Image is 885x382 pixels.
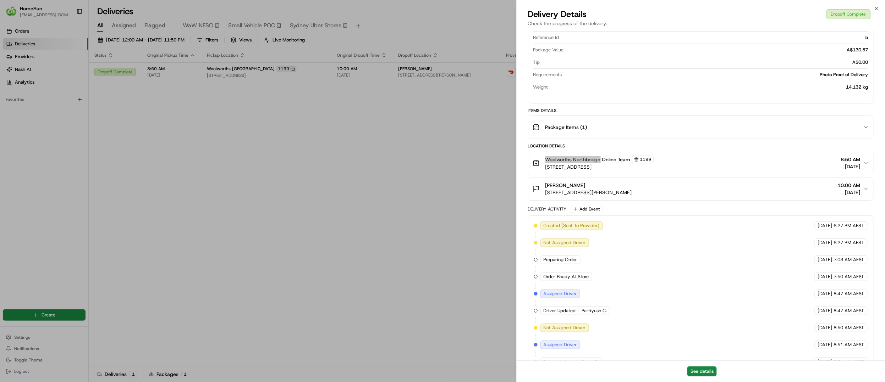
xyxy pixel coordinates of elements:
span: Created (Sent To Provider) [544,223,600,229]
span: 8:51 AM AEST [834,342,864,348]
div: Delivery Activity [528,206,567,212]
span: [DATE] [818,291,832,297]
span: Order Ready At Store [544,274,589,280]
span: [DATE] [818,257,832,263]
span: 8:50 AM AEST [834,325,864,331]
span: Driver Updated [544,308,576,314]
div: Items Details [528,108,874,113]
span: [STREET_ADDRESS][PERSON_NAME] [545,189,632,196]
span: 6:27 PM AEST [834,240,864,246]
button: Add Event [571,205,603,213]
span: Requirements [533,72,562,78]
button: See details [687,366,717,376]
button: Package Items (1) [528,116,873,139]
span: Driver Updated [544,359,576,365]
span: [DATE] [818,342,832,348]
div: A$130.57 [567,47,868,53]
span: Assigned Driver [544,342,577,348]
div: Photo Proof of Delivery [565,72,868,78]
span: [STREET_ADDRESS] [545,163,654,170]
span: 7:03 AM AEST [834,257,864,263]
span: Package Items ( 1 ) [545,124,587,131]
span: Not Assigned Driver [544,240,586,246]
span: [DATE] [818,359,832,365]
span: Reference Id [533,34,559,41]
span: Woolworths Northbridge Online Team [545,156,631,163]
span: 1199 [640,157,652,162]
div: Location Details [528,143,874,149]
span: [DATE] [818,223,832,229]
span: Preparing Order [544,257,577,263]
div: 14.132 kg [551,84,868,90]
div: 5 [562,34,868,41]
button: [PERSON_NAME][STREET_ADDRESS][PERSON_NAME]10:00 AM[DATE] [528,178,873,200]
span: [DATE] [818,325,832,331]
span: [PERSON_NAME] [545,182,586,189]
span: Tip [533,59,540,66]
span: Burcu B. [582,359,599,365]
span: 8:50 AM [841,156,861,163]
p: Check the progress of the delivery. [528,20,874,27]
div: A$0.00 [543,59,868,66]
span: Partiyush C. [582,308,607,314]
span: [DATE] [838,189,861,196]
span: Assigned Driver [544,291,577,297]
span: 7:50 AM AEST [834,274,864,280]
span: 6:27 PM AEST [834,223,864,229]
span: 8:47 AM AEST [834,308,864,314]
button: Woolworths Northbridge Online Team1199[STREET_ADDRESS]8:50 AM[DATE] [528,151,873,175]
span: 10:00 AM [838,182,861,189]
span: 8:47 AM AEST [834,291,864,297]
span: [DATE] [818,274,832,280]
span: Delivery Details [528,9,587,20]
span: 8:51 AM AEST [834,359,864,365]
span: [DATE] [818,240,832,246]
span: [DATE] [818,308,832,314]
span: Weight [533,84,548,90]
span: Not Assigned Driver [544,325,586,331]
span: Package Value [533,47,564,53]
span: [DATE] [841,163,861,170]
